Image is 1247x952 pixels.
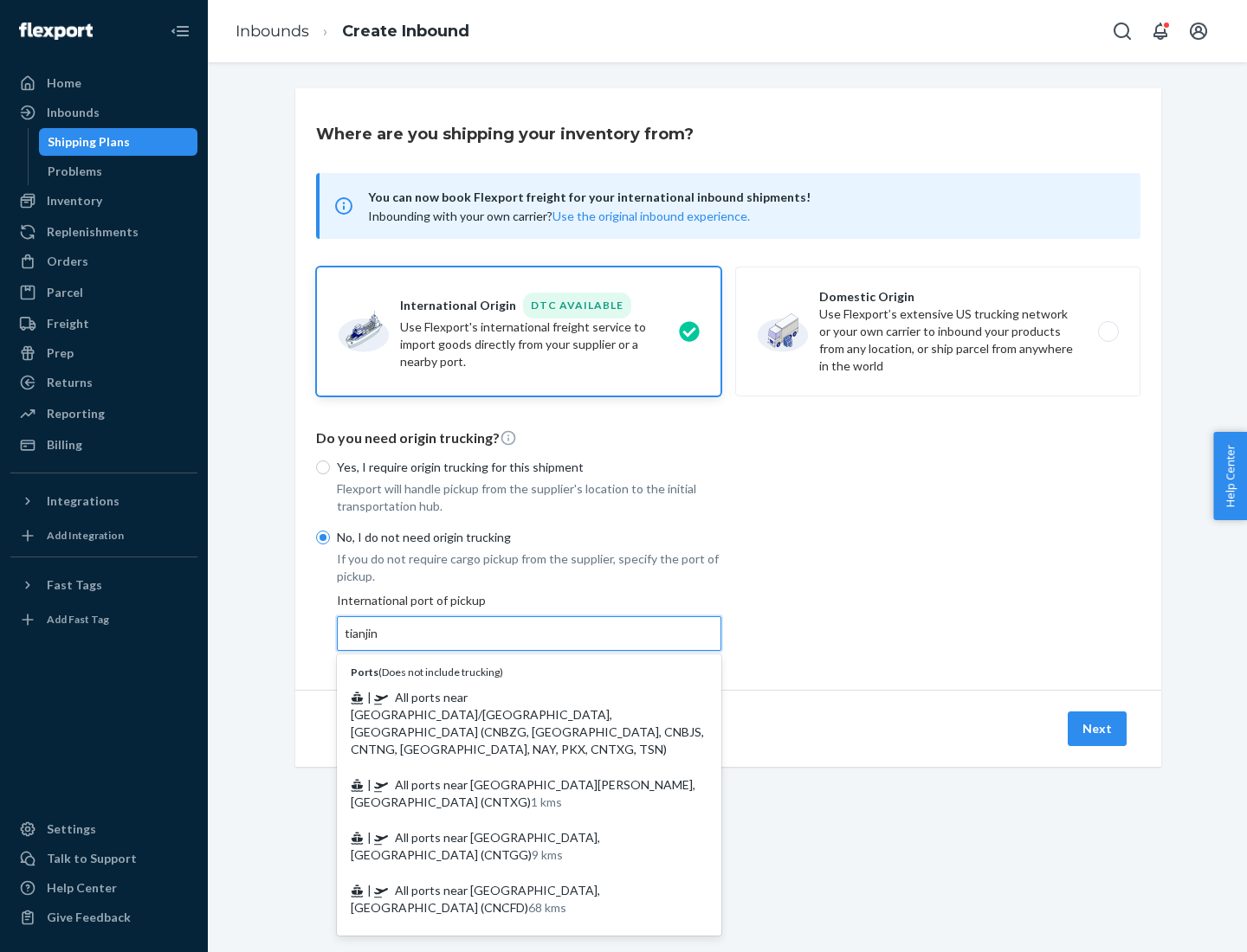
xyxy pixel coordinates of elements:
[47,879,117,897] div: Help Center
[47,344,74,362] div: Prep
[10,310,197,338] a: Freight
[10,571,197,599] button: Fast Tags
[47,192,102,209] div: Inventory
[47,528,124,543] div: Add Integration
[47,374,93,391] div: Returns
[367,690,372,704] span: |
[351,830,600,862] span: All ports near [GEOGRAPHIC_DATA], [GEOGRAPHIC_DATA] (CNTGG)
[47,253,88,270] div: Orders
[316,460,330,474] input: Yes, I require origin trucking for this shipment
[10,431,197,459] a: Billing
[236,22,309,41] a: Inbounds
[368,187,1120,208] span: You can now book Flexport freight for your international inbound shipments!
[47,492,120,510] div: Integrations
[345,625,380,642] input: Ports(Does not include trucking) | All ports near [GEOGRAPHIC_DATA]/[GEOGRAPHIC_DATA], [GEOGRAPHI...
[367,883,372,897] span: |
[316,123,694,145] h3: Where are you shipping your inventory from?
[367,830,372,845] span: |
[47,104,100,121] div: Inbounds
[337,459,721,476] p: Yes, I require origin trucking for this shipment
[10,904,197,931] button: Give Feedback
[528,900,566,915] span: 68 kms
[39,158,198,185] a: Problems
[10,606,197,634] a: Add Fast Tag
[342,22,469,41] a: Create Inbound
[337,592,721,651] div: International port of pickup
[351,883,600,915] span: All ports near [GEOGRAPHIC_DATA], [GEOGRAPHIC_DATA] (CNCFD)
[10,815,197,843] a: Settings
[47,850,137,867] div: Talk to Support
[337,529,721,546] p: No, I do not need origin trucking
[47,612,109,627] div: Add Fast Tag
[316,428,1140,448] p: Do you need origin trucking?
[1213,432,1247,520] button: Help Center
[1143,14,1178,48] button: Open notifications
[552,208,750,225] button: Use the original inbound experience.
[368,209,750,223] span: Inbounding with your own carrier?
[1068,711,1127,746] button: Next
[351,666,503,679] span: ( Does not include trucking )
[10,845,197,872] a: Talk to Support
[351,690,704,756] span: All ports near [GEOGRAPHIC_DATA]/[GEOGRAPHIC_DATA], [GEOGRAPHIC_DATA] (CNBZG, [GEOGRAPHIC_DATA], ...
[47,436,82,453] div: Billing
[351,666,378,679] b: Ports
[337,480,721,515] p: Flexport will handle pickup from the supplier's location to the initial transportation hub.
[47,223,139,241] div: Replenishments
[48,163,102,180] div: Problems
[47,284,83,301] div: Parcel
[47,909,131,926] div: Give Feedback
[10,522,197,550] a: Add Integration
[47,405,105,422] div: Reporting
[10,248,197,275] a: Orders
[10,400,197,428] a: Reporting
[10,99,197,126] a: Inbounds
[47,74,81,92] div: Home
[10,339,197,367] a: Prep
[316,531,330,544] input: No, I do not need origin trucking
[47,820,96,838] div: Settings
[532,847,563,862] span: 9 kms
[1181,14,1216,48] button: Open account menu
[222,6,483,57] ol: breadcrumbs
[351,777,695,809] span: All ports near [GEOGRAPHIC_DATA][PERSON_NAME], [GEOGRAPHIC_DATA] (CNTXG)
[1105,14,1140,48] button: Open Search Box
[10,187,197,215] a: Inventory
[48,133,130,151] div: Shipping Plans
[10,369,197,396] a: Returns
[531,794,562,809] span: 1 kms
[47,576,102,594] div: Fast Tags
[10,487,197,515] button: Integrations
[39,128,198,156] a: Shipping Plans
[10,279,197,306] a: Parcel
[337,550,721,585] p: If you do not require cargo pickup from the supplier, specify the port of pickup.
[163,14,197,48] button: Close Navigation
[10,69,197,97] a: Home
[10,218,197,246] a: Replenishments
[10,874,197,902] a: Help Center
[19,23,93,40] img: Flexport logo
[47,315,89,332] div: Freight
[367,777,372,792] span: |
